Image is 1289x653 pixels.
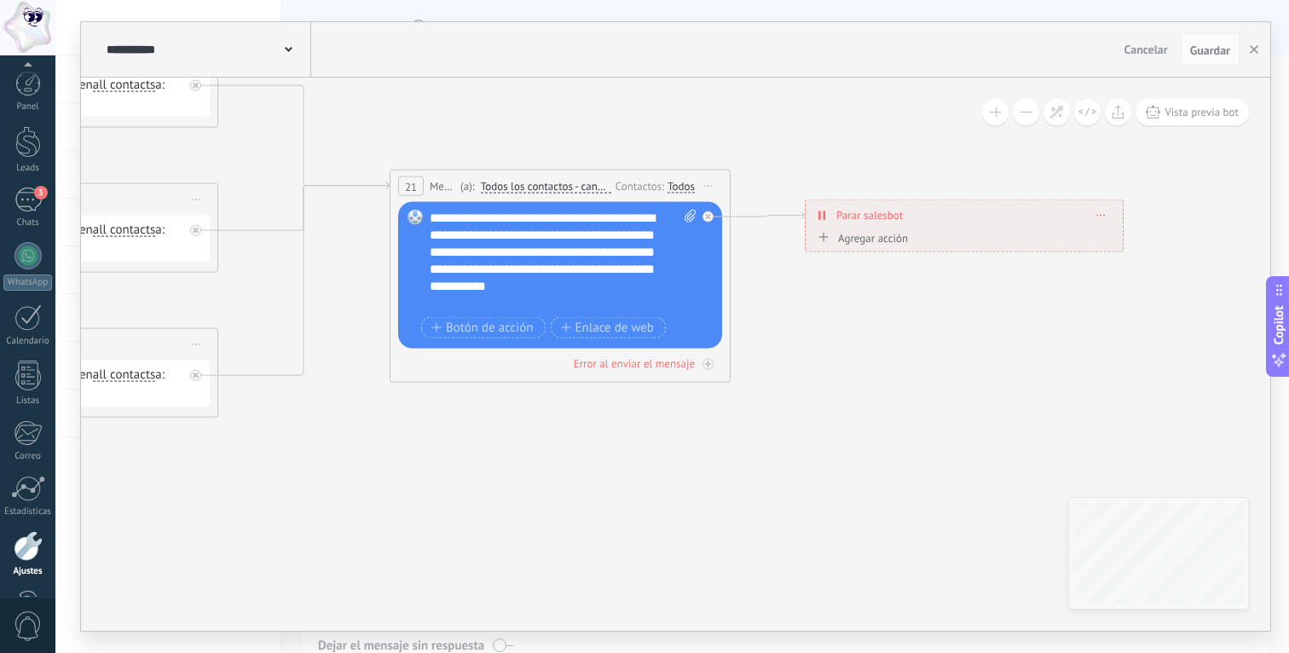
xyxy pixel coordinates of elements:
span: all contacts [93,78,156,92]
span: Mensaje [430,178,456,194]
span: Enlace de web [561,321,654,334]
span: Cancelar [1124,42,1168,57]
div: WhatsApp [3,274,52,291]
div: Ajustes [3,566,53,577]
button: Botón de acción [421,317,546,338]
div: Panel [3,101,53,113]
span: Guardar [1190,44,1230,56]
span: (a): [460,178,475,194]
span: Copilot [1270,306,1287,345]
span: 3 [34,186,48,199]
div: Contactos: [616,177,668,194]
span: 21 [405,179,417,194]
div: Error al enviar el mensaje [574,356,695,371]
button: Cancelar [1118,37,1175,62]
span: all contacts [93,223,156,237]
span: Vista previa bot [1165,105,1239,119]
button: Guardar [1181,33,1240,66]
div: Correo [3,451,53,462]
span: Parar salesbot [836,207,903,223]
div: Estadísticas [3,506,53,517]
div: Chats [3,217,53,228]
button: Enlace de web [551,317,666,338]
span: Botón de acción [431,321,534,334]
div: Leads [3,163,53,174]
span: all contacts [93,368,156,382]
div: Todos [668,179,695,193]
div: Agregar acción [813,231,908,244]
div: Listas [3,396,53,407]
span: Todos los contactos - canales seleccionados [481,180,611,194]
div: Calendario [3,336,53,347]
button: Vista previa bot [1136,99,1249,125]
